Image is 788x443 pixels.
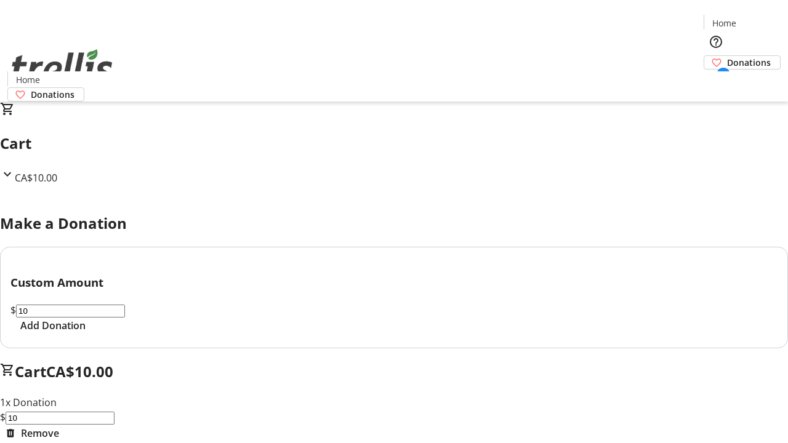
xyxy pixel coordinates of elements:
span: Remove [21,426,59,441]
button: Add Donation [10,318,95,333]
span: Home [16,73,40,86]
span: Donations [31,88,74,101]
a: Home [704,17,744,30]
input: Donation Amount [16,305,125,317]
a: Donations [7,87,84,102]
h3: Custom Amount [10,274,778,291]
span: CA$10.00 [15,171,57,185]
button: Cart [704,70,728,94]
span: CA$10.00 [46,361,113,381]
span: Donations [727,56,771,69]
a: Home [8,73,47,86]
button: Help [704,30,728,54]
input: Donation Amount [6,412,115,425]
a: Donations [704,55,781,70]
span: Home [712,17,736,30]
span: $ [10,303,16,317]
img: Orient E2E Organization fhlrt2G9Lx's Logo [7,36,117,97]
span: Add Donation [20,318,86,333]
